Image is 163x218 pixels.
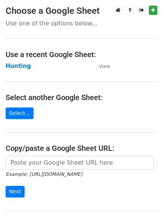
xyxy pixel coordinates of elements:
[6,19,157,27] p: Use one of the options below...
[6,108,34,119] a: Select...
[6,50,157,59] h4: Use a recent Google Sheet:
[6,63,31,69] a: Hunting
[99,63,110,69] small: View
[6,156,154,170] input: Paste your Google Sheet URL here
[6,144,157,153] h4: Copy/paste a Google Sheet URL:
[91,63,110,69] a: View
[6,186,25,197] input: Next
[6,93,157,102] h4: Select another Google Sheet:
[6,171,82,177] small: Example: [URL][DOMAIN_NAME]
[6,6,157,16] h3: Choose a Google Sheet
